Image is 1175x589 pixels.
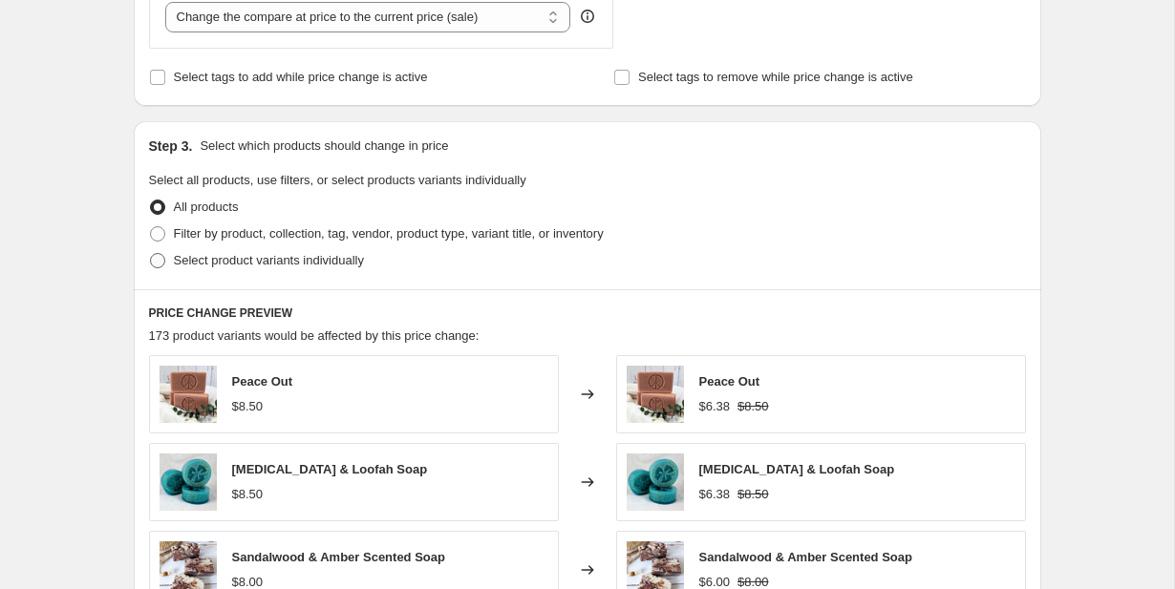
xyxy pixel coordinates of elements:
div: help [578,7,597,26]
span: Filter by product, collection, tag, vendor, product type, variant title, or inventory [174,226,604,241]
h2: Step 3. [149,137,193,156]
div: $8.50 [232,397,264,416]
span: [MEDICAL_DATA] & Loofah Soap [699,462,895,476]
span: Select product variants individually [174,253,364,267]
span: Peace Out [699,374,760,389]
div: $6.38 [699,397,731,416]
span: 173 product variants would be affected by this price change: [149,328,480,343]
strike: $8.50 [737,485,769,504]
span: [MEDICAL_DATA] & Loofah Soap [232,462,428,476]
img: PeaceOut9_12_24_80x.jpg [627,366,684,423]
span: Select all products, use filters, or select products variants individually [149,173,526,187]
img: loofah2_80x.jpg [627,453,684,511]
p: Select which products should change in price [200,137,448,156]
div: $6.38 [699,485,731,504]
span: Select tags to add while price change is active [174,70,428,84]
span: Select tags to remove while price change is active [638,70,913,84]
div: $8.50 [232,485,264,504]
span: Sandalwood & Amber Scented Soap [232,550,445,564]
span: All products [174,200,239,214]
img: loofah2_80x.jpg [160,453,217,511]
span: Peace Out [232,374,293,389]
h6: PRICE CHANGE PREVIEW [149,305,1026,321]
strike: $8.50 [737,397,769,416]
img: PeaceOut9_12_24_80x.jpg [160,366,217,423]
span: Sandalwood & Amber Scented Soap [699,550,912,564]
